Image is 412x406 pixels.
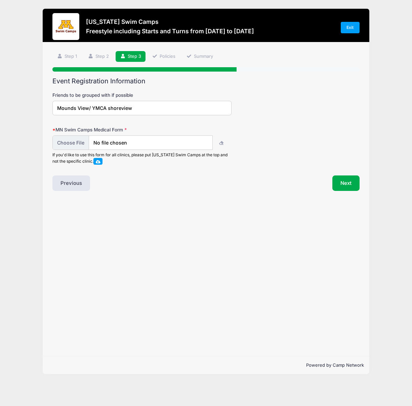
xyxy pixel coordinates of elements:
p: Powered by Camp Network [48,362,364,369]
a: Step 1 [52,51,81,62]
h2: Event Registration Information [52,77,359,85]
label: MN Swim Camps Medical Form [52,126,155,133]
h3: [US_STATE] Swim Camps [86,18,254,25]
a: Exit [341,22,360,33]
a: Step 2 [84,51,114,62]
label: Friends to be grouped with if possible [52,92,155,98]
a: Policies [148,51,180,62]
button: Next [332,175,360,191]
h3: Freestyle including Starts and Turns from [DATE] to [DATE] [86,28,254,35]
div: If you'd like to use this form for all clinics, please put [US_STATE] Swim Camps at the top and n... [52,152,232,165]
button: Previous [52,175,90,191]
a: Step 3 [116,51,146,62]
a: Summary [182,51,217,62]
